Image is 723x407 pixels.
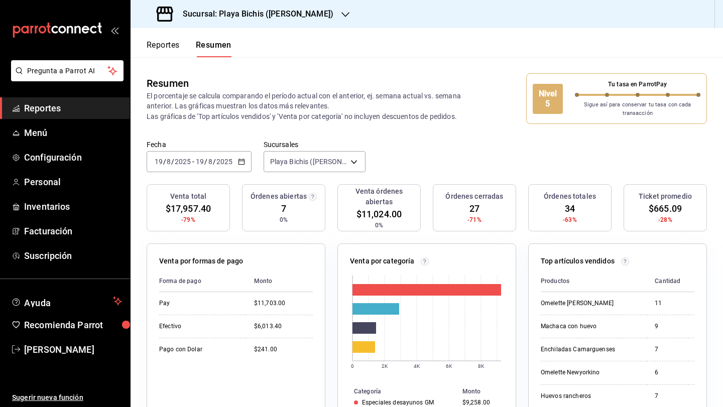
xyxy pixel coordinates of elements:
span: 27 [469,202,479,215]
div: Pay [159,299,238,308]
span: -63% [563,215,577,224]
span: Configuración [24,151,122,164]
span: [PERSON_NAME] [24,343,122,356]
label: Fecha [147,141,252,148]
input: ---- [174,158,191,166]
text: 0 [351,363,354,369]
input: -- [166,158,171,166]
button: Resumen [196,40,231,57]
text: 8K [478,363,485,369]
h3: Órdenes totales [544,191,596,202]
span: Personal [24,175,122,189]
div: $11,703.00 [254,299,313,308]
p: Top artículos vendidos [541,256,615,266]
p: Venta por formas de pago [159,256,243,266]
p: Sigue así para conservar tu tasa con cada transacción [575,101,701,117]
text: 2K [382,363,388,369]
span: 7 [281,202,286,215]
h3: Órdenes abiertas [251,191,307,202]
th: Productos [541,270,647,292]
div: Enchiladas Camarguenses [541,345,639,354]
div: 11 [655,299,680,308]
span: -79% [181,215,195,224]
span: -28% [658,215,672,224]
div: $9,258.00 [462,399,500,406]
div: Machaca con huevo [541,322,639,331]
span: Reportes [24,101,122,115]
input: ---- [216,158,233,166]
span: Sugerir nueva función [12,392,122,403]
button: open_drawer_menu [110,26,118,34]
h3: Venta total [170,191,206,202]
div: Omelette [PERSON_NAME] [541,299,639,308]
span: / [213,158,216,166]
th: Categoría [338,386,458,397]
span: Menú [24,126,122,140]
span: Recomienda Parrot [24,318,122,332]
h3: Venta órdenes abiertas [342,186,416,207]
span: 34 [565,202,575,215]
div: Efectivo [159,322,238,331]
span: $665.09 [649,202,682,215]
h3: Sucursal: Playa Bichis ([PERSON_NAME]) [175,8,333,20]
div: $6,013.40 [254,322,313,331]
h3: Ticket promedio [639,191,692,202]
h3: Órdenes cerradas [445,191,503,202]
th: Monto [458,386,516,397]
div: 7 [655,392,680,400]
span: $17,957.40 [166,202,211,215]
input: -- [195,158,204,166]
th: Monto [246,270,313,292]
span: - [192,158,194,166]
span: / [171,158,174,166]
div: 9 [655,322,680,331]
div: Especiales desayunos GM [362,399,434,406]
span: 0% [375,221,383,230]
p: Venta por categoría [350,256,415,266]
span: Pregunta a Parrot AI [27,66,108,76]
button: Pregunta a Parrot AI [11,60,124,81]
span: Playa Bichis ([PERSON_NAME]) [270,157,347,167]
label: Sucursales [264,141,366,148]
input: -- [154,158,163,166]
div: 7 [655,345,680,354]
span: / [204,158,207,166]
span: Ayuda [24,295,109,307]
div: navigation tabs [147,40,231,57]
a: Pregunta a Parrot AI [7,73,124,83]
span: Facturación [24,224,122,238]
div: Resumen [147,76,189,91]
th: Cantidad [647,270,688,292]
div: Omelette Newyorkino [541,368,639,377]
input: -- [208,158,213,166]
button: Reportes [147,40,180,57]
div: Nivel 5 [533,84,563,114]
p: El porcentaje se calcula comparando el período actual con el anterior, ej. semana actual vs. sema... [147,91,473,121]
span: Suscripción [24,249,122,262]
text: 4K [414,363,420,369]
div: 6 [655,368,680,377]
span: $11,024.00 [356,207,402,221]
th: Forma de pago [159,270,246,292]
p: Tu tasa en ParrotPay [575,80,701,89]
div: Huevos rancheros [541,392,639,400]
div: Pago con Dolar [159,345,238,354]
span: -71% [467,215,481,224]
text: 6K [446,363,452,369]
span: 0% [280,215,288,224]
span: Inventarios [24,200,122,213]
span: / [163,158,166,166]
div: $241.00 [254,345,313,354]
